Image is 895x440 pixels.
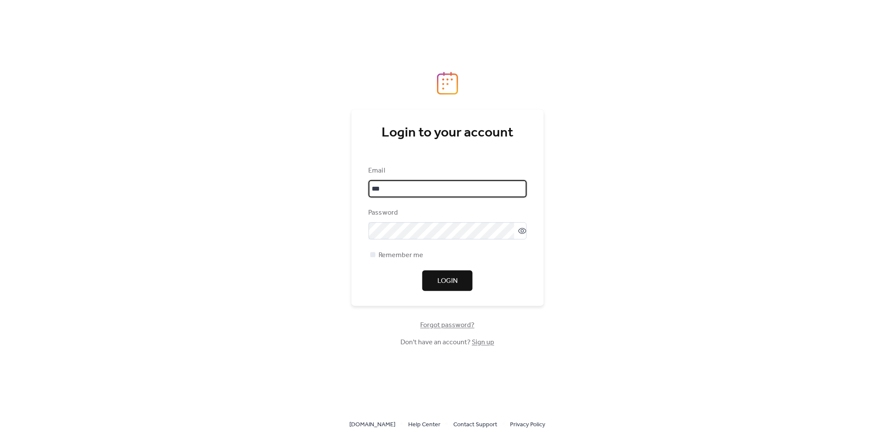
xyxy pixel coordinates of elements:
[350,420,396,430] span: [DOMAIN_NAME]
[472,336,495,349] a: Sign up
[369,166,525,176] div: Email
[510,420,546,430] span: Privacy Policy
[409,419,441,430] a: Help Center
[369,208,525,218] div: Password
[454,420,498,430] span: Contact Support
[510,419,546,430] a: Privacy Policy
[350,419,396,430] a: [DOMAIN_NAME]
[369,124,527,142] div: Login to your account
[401,337,495,348] span: Don't have an account?
[437,72,458,95] img: logo
[422,270,473,291] button: Login
[421,323,475,328] a: Forgot password?
[379,250,424,261] span: Remember me
[437,276,458,286] span: Login
[409,420,441,430] span: Help Center
[421,320,475,331] span: Forgot password?
[454,419,498,430] a: Contact Support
